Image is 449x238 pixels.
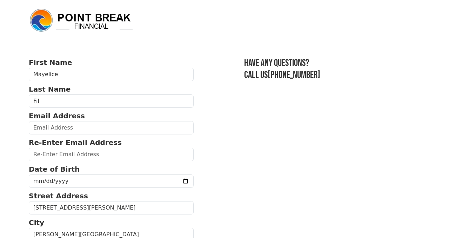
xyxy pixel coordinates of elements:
[29,121,194,134] input: Email Address
[29,201,194,214] input: Street Address
[29,138,122,147] strong: Re-Enter Email Address
[29,112,85,120] strong: Email Address
[268,69,320,81] a: [PHONE_NUMBER]
[29,192,88,200] strong: Street Address
[29,68,194,81] input: First Name
[29,8,134,33] img: logo.png
[29,165,80,173] strong: Date of Birth
[29,85,71,93] strong: Last Name
[29,148,194,161] input: Re-Enter Email Address
[29,58,72,67] strong: First Name
[244,69,420,81] h3: Call us
[244,57,420,69] h3: Have any questions?
[29,94,194,108] input: Last Name
[29,218,44,227] strong: City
